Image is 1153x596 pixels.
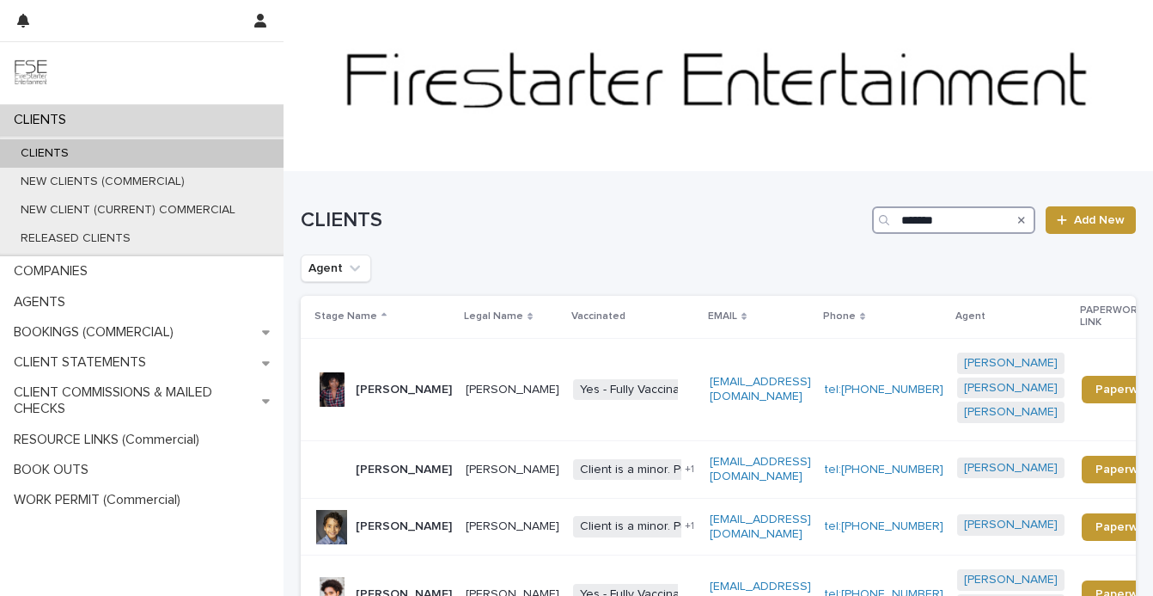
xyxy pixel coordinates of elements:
[710,456,811,482] a: [EMAIL_ADDRESS][DOMAIN_NAME]
[825,384,943,396] a: tel:[PHONE_NUMBER]
[7,492,194,508] p: WORK PERMIT (Commercial)
[964,573,1058,587] a: [PERSON_NAME]
[708,307,737,326] p: EMAIL
[7,384,262,417] p: CLIENT COMMISSIONS & MAILED CHECKS
[301,208,865,233] h1: CLIENTS
[1074,214,1125,226] span: Add New
[685,464,694,475] span: + 1
[7,203,249,218] p: NEW CLIENT (CURRENT) COMMERCIAL
[7,462,102,478] p: BOOK OUTS
[710,376,811,402] a: [EMAIL_ADDRESS][DOMAIN_NAME]
[710,513,811,540] a: [EMAIL_ADDRESS][DOMAIN_NAME]
[466,383,559,397] p: [PERSON_NAME]
[7,354,160,371] p: CLIENT STATEMENTS
[356,383,452,397] p: [PERSON_NAME]
[964,461,1058,476] a: [PERSON_NAME]
[7,294,79,310] p: AGENTS
[14,56,48,90] img: 9JgRvJ3ETPGCJDhvPVA5
[7,231,144,246] p: RELEASED CLIENTS
[356,463,452,477] p: [PERSON_NAME]
[314,307,377,326] p: Stage Name
[7,146,82,161] p: CLIENTS
[7,432,213,448] p: RESOURCE LINKS (Commercial)
[964,518,1058,532] a: [PERSON_NAME]
[7,324,187,341] p: BOOKINGS (COMMERCIAL)
[573,459,1038,481] span: Client is a minor. Put any notes that apply to the minor's status in the note section.
[1046,206,1136,234] a: Add New
[7,175,198,189] p: NEW CLIENTS (COMMERCIAL)
[356,519,452,534] p: [PERSON_NAME]
[466,519,559,534] p: [PERSON_NAME]
[685,521,694,531] span: + 1
[464,307,523,326] p: Legal Name
[7,112,80,128] p: CLIENTS
[823,307,856,326] p: Phone
[964,381,1058,396] a: [PERSON_NAME]
[955,307,985,326] p: Agent
[7,263,101,280] p: COMPANIES
[872,206,1035,234] input: Search
[466,463,559,477] p: [PERSON_NAME]
[964,405,1058,420] a: [PERSON_NAME]
[825,464,943,476] a: tel:[PHONE_NUMBER]
[573,379,705,401] span: Yes - Fully Vaccinated
[825,520,943,532] a: tel:[PHONE_NUMBER]
[571,307,625,326] p: Vaccinated
[964,356,1058,371] a: [PERSON_NAME]
[573,516,1038,538] span: Client is a minor. Put any notes that apply to the minor's status in the note section.
[301,255,371,282] button: Agent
